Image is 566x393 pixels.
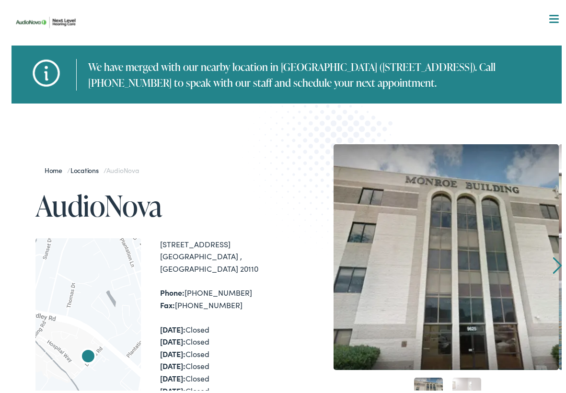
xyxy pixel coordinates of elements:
strong: [DATE]: [160,334,185,344]
img: hh-icons.png [28,53,64,89]
strong: Phone: [160,285,185,295]
a: Locations [70,163,104,173]
strong: [DATE]: [160,358,185,369]
a: What We Offer [19,38,562,68]
a: Home [45,163,67,173]
span: / / [45,163,139,173]
div: [PHONE_NUMBER] [PHONE_NUMBER] [160,284,287,309]
strong: [DATE]: [160,370,185,381]
h1: AudioNova [35,187,287,219]
div: AudioNova [77,344,100,367]
strong: [DATE]: [160,346,185,357]
strong: [DATE]: [160,322,185,332]
div: [STREET_ADDRESS] [GEOGRAPHIC_DATA] , [GEOGRAPHIC_DATA] 20110 [160,236,287,273]
span: AudioNova [106,163,139,173]
div: We have merged with our nearby location in [GEOGRAPHIC_DATA] ([STREET_ADDRESS]). Call [PHONE_NUMB... [76,57,552,88]
strong: Fax: [160,297,175,308]
a: Next [553,254,562,272]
